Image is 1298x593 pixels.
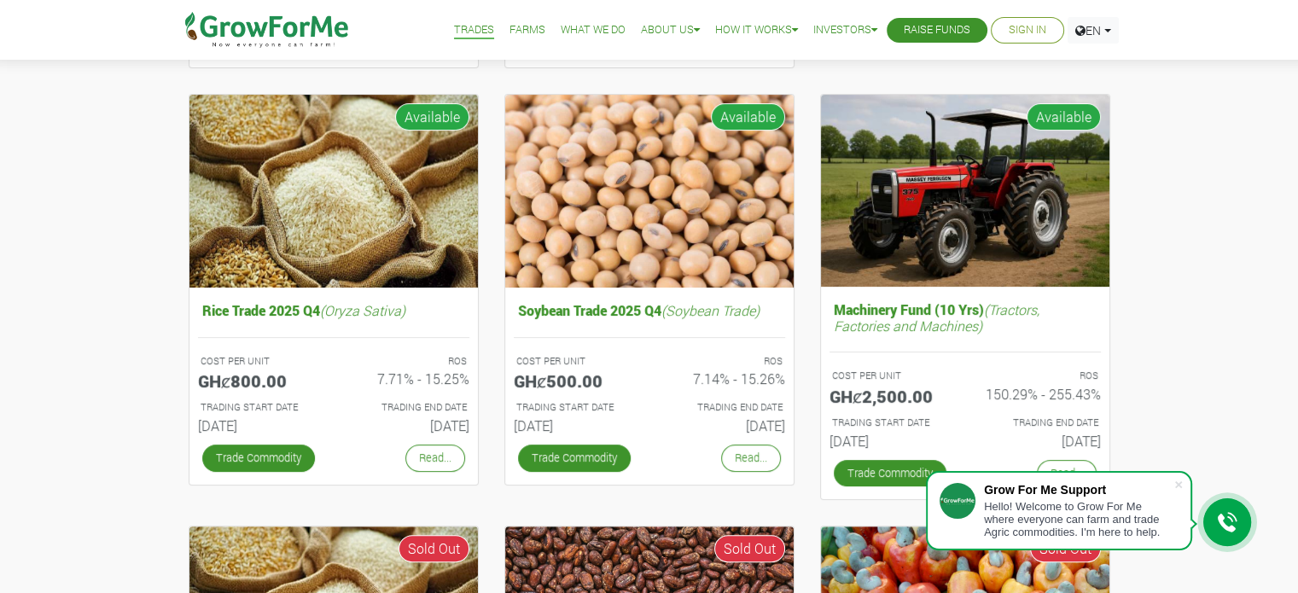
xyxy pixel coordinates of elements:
[516,400,634,415] p: Estimated Trading Start Date
[978,433,1101,449] h6: [DATE]
[202,445,315,471] a: Trade Commodity
[904,21,970,39] a: Raise Funds
[1037,460,1097,486] a: Read...
[1009,21,1046,39] a: Sign In
[349,400,467,415] p: Estimated Trading End Date
[514,370,637,391] h5: GHȼ500.00
[981,416,1098,430] p: Estimated Trading End Date
[198,298,469,323] h5: Rice Trade 2025 Q4
[346,417,469,433] h6: [DATE]
[509,21,545,39] a: Farms
[514,417,637,433] h6: [DATE]
[834,460,946,486] a: Trade Commodity
[715,21,798,39] a: How it Works
[821,95,1109,287] img: growforme image
[454,21,494,39] a: Trades
[514,298,785,323] h5: Soybean Trade 2025 Q4
[714,535,785,562] span: Sold Out
[320,301,405,319] i: (Oryza Sativa)
[978,386,1101,402] h6: 150.29% - 255.43%
[505,95,794,288] img: growforme image
[516,354,634,369] p: COST PER UNIT
[813,21,877,39] a: Investors
[661,301,760,319] i: (Soybean Trade)
[1068,17,1119,44] a: EN
[829,386,952,406] h5: GHȼ2,500.00
[346,370,469,387] h6: 7.71% - 15.25%
[829,297,1101,456] a: Machinery Fund (10 Yrs)(Tractors, Factories and Machines) COST PER UNIT GHȼ2,500.00 ROS 150.29% -...
[349,354,467,369] p: ROS
[711,103,785,131] span: Available
[641,21,700,39] a: About Us
[984,500,1173,538] div: Hello! Welcome to Grow For Me where everyone can farm and trade Agric commodities. I'm here to help.
[984,483,1173,497] div: Grow For Me Support
[665,354,783,369] p: ROS
[395,103,469,131] span: Available
[201,354,318,369] p: COST PER UNIT
[1027,103,1101,131] span: Available
[201,400,318,415] p: Estimated Trading Start Date
[981,369,1098,383] p: ROS
[198,370,321,391] h5: GHȼ800.00
[198,417,321,433] h6: [DATE]
[829,433,952,449] h6: [DATE]
[518,445,631,471] a: Trade Commodity
[665,400,783,415] p: Estimated Trading End Date
[721,445,781,471] a: Read...
[198,298,469,440] a: Rice Trade 2025 Q4(Oryza Sativa) COST PER UNIT GHȼ800.00 ROS 7.71% - 15.25% TRADING START DATE [D...
[399,535,469,562] span: Sold Out
[514,298,785,440] a: Soybean Trade 2025 Q4(Soybean Trade) COST PER UNIT GHȼ500.00 ROS 7.14% - 15.26% TRADING START DAT...
[832,369,950,383] p: COST PER UNIT
[829,297,1101,338] h5: Machinery Fund (10 Yrs)
[561,21,626,39] a: What We Do
[405,445,465,471] a: Read...
[662,417,785,433] h6: [DATE]
[834,300,1039,334] i: (Tractors, Factories and Machines)
[189,95,478,288] img: growforme image
[662,370,785,387] h6: 7.14% - 15.26%
[832,416,950,430] p: Estimated Trading Start Date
